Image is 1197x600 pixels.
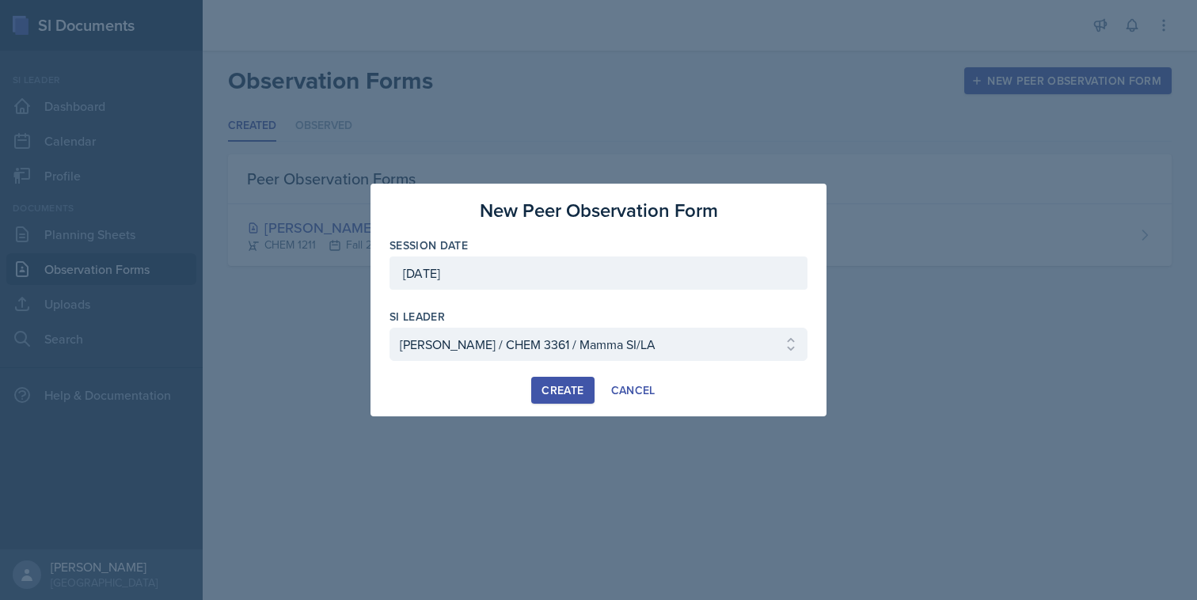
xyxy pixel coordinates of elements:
div: Create [541,384,583,397]
button: Create [531,377,594,404]
label: Session Date [389,237,468,253]
div: Cancel [611,384,655,397]
h3: New Peer Observation Form [480,196,718,225]
button: Cancel [601,377,666,404]
label: si leader [389,309,445,325]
